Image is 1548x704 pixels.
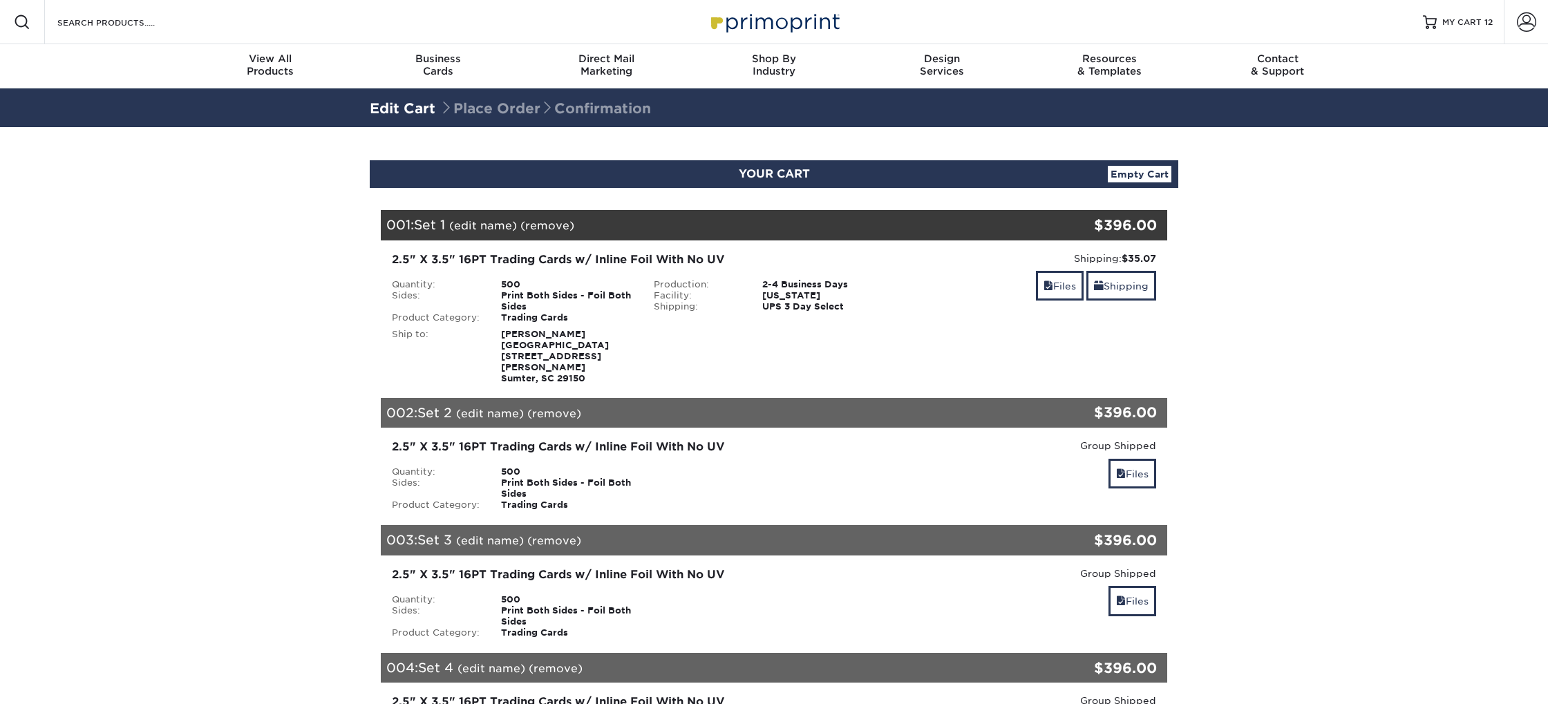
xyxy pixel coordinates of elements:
[1036,658,1157,678] div: $396.00
[643,301,753,312] div: Shipping:
[1026,53,1193,65] span: Resources
[915,439,1156,453] div: Group Shipped
[187,44,355,88] a: View AllProducts
[520,219,574,232] a: (remove)
[522,53,690,65] span: Direct Mail
[381,290,491,312] div: Sides:
[418,660,453,675] span: Set 4
[449,219,517,232] a: (edit name)
[370,100,435,117] a: Edit Cart
[1086,271,1156,301] a: Shipping
[56,14,191,30] input: SEARCH PRODUCTS.....
[522,44,690,88] a: Direct MailMarketing
[643,290,753,301] div: Facility:
[491,290,643,312] div: Print Both Sides - Foil Both Sides
[752,279,905,290] div: 2-4 Business Days
[690,53,858,77] div: Industry
[491,279,643,290] div: 500
[456,534,524,547] a: (edit name)
[355,44,522,88] a: BusinessCards
[381,312,491,323] div: Product Category:
[457,662,525,675] a: (edit name)
[1026,53,1193,77] div: & Templates
[858,44,1026,88] a: DesignServices
[392,251,894,268] div: 2.5" X 3.5" 16PT Trading Cards w/ Inline Foil With No UV
[1484,17,1493,27] span: 12
[381,210,1036,240] div: 001:
[491,466,643,477] div: 500
[915,251,1156,265] div: Shipping:
[739,167,810,180] span: YOUR CART
[381,627,491,638] div: Product Category:
[1108,586,1156,616] a: Files
[643,279,753,290] div: Production:
[1036,530,1157,551] div: $396.00
[1116,468,1126,479] span: files
[355,53,522,77] div: Cards
[1044,280,1053,292] span: files
[1122,253,1156,264] strong: $35.07
[440,100,651,117] span: Place Order Confirmation
[491,312,643,323] div: Trading Cards
[381,466,491,477] div: Quantity:
[1036,271,1084,301] a: Files
[414,217,445,232] span: Set 1
[381,398,1036,428] div: 002:
[381,500,491,511] div: Product Category:
[1193,53,1361,65] span: Contact
[522,53,690,77] div: Marketing
[527,534,581,547] a: (remove)
[187,53,355,77] div: Products
[417,405,452,420] span: Set 2
[381,525,1036,555] div: 003:
[381,329,491,384] div: Ship to:
[1116,596,1126,607] span: files
[1094,280,1104,292] span: shipping
[491,605,643,627] div: Print Both Sides - Foil Both Sides
[752,301,905,312] div: UPS 3 Day Select
[501,329,609,383] strong: [PERSON_NAME] [GEOGRAPHIC_DATA] [STREET_ADDRESS][PERSON_NAME] Sumter, SC 29150
[381,279,491,290] div: Quantity:
[690,53,858,65] span: Shop By
[491,500,643,511] div: Trading Cards
[381,594,491,605] div: Quantity:
[1036,215,1157,236] div: $396.00
[491,477,643,500] div: Print Both Sides - Foil Both Sides
[392,439,894,455] div: 2.5" X 3.5" 16PT Trading Cards w/ Inline Foil With No UV
[491,627,643,638] div: Trading Cards
[381,605,491,627] div: Sides:
[1108,459,1156,488] a: Files
[690,44,858,88] a: Shop ByIndustry
[1108,166,1171,182] a: Empty Cart
[1026,44,1193,88] a: Resources& Templates
[491,594,643,605] div: 500
[529,662,583,675] a: (remove)
[915,567,1156,580] div: Group Shipped
[392,567,894,583] div: 2.5" X 3.5" 16PT Trading Cards w/ Inline Foil With No UV
[1442,17,1482,28] span: MY CART
[456,407,524,420] a: (edit name)
[752,290,905,301] div: [US_STATE]
[1036,402,1157,423] div: $396.00
[381,477,491,500] div: Sides:
[417,532,452,547] span: Set 3
[858,53,1026,77] div: Services
[1193,53,1361,77] div: & Support
[355,53,522,65] span: Business
[705,7,843,37] img: Primoprint
[527,407,581,420] a: (remove)
[1193,44,1361,88] a: Contact& Support
[858,53,1026,65] span: Design
[187,53,355,65] span: View All
[381,653,1036,683] div: 004:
